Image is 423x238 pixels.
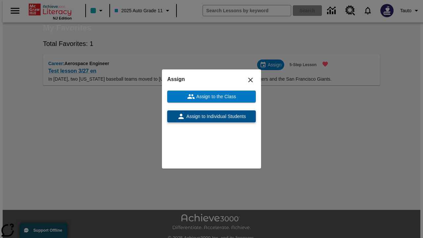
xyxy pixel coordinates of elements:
h6: Assign [167,75,256,84]
button: Close [243,72,258,88]
span: Assign to the Class [195,93,236,100]
span: Assign to Individual Students [185,113,246,120]
button: Assign to the Class [167,91,256,102]
button: Assign to Individual Students [167,110,256,122]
